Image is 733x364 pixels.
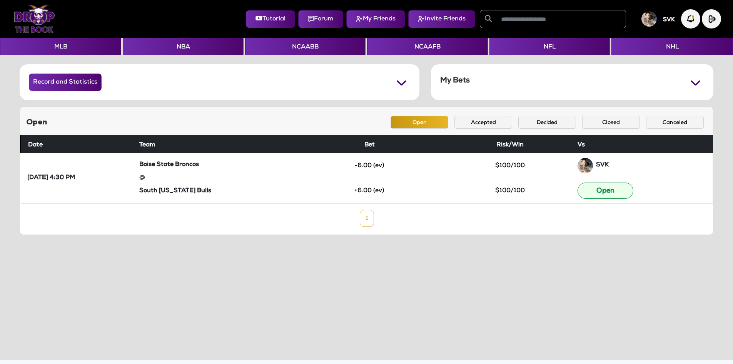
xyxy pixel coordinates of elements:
button: +6.00 (ev) [341,184,398,197]
th: Vs [574,135,713,153]
button: Forum [298,10,343,28]
strong: SVK [596,162,609,168]
button: $100/100 [481,159,539,172]
strong: South [US_STATE] Bulls [139,188,211,194]
strong: Boise State Broncos [139,162,199,168]
img: GGTJwxpDP8f4YzxztqnhC4AAAAASUVORK5CYII= [578,158,593,173]
button: Record and Statistics [29,74,102,91]
button: NHL [611,38,733,55]
button: Tutorial [246,10,295,28]
button: Canceled [646,116,704,129]
button: NFL [489,38,610,55]
button: -6.00 (ev) [341,159,398,172]
img: Notification [681,9,700,29]
th: Risk/Win [446,135,574,153]
th: Bet [293,135,446,153]
h5: SVK [663,17,675,23]
button: Invite Friends [408,10,475,28]
button: Open [391,116,448,129]
button: Closed [582,116,640,129]
button: Decided [518,116,576,129]
h5: My Bets [440,76,470,86]
th: Date [21,135,136,153]
a: 1 [360,210,374,227]
button: NBA [123,38,243,55]
div: @ [139,171,290,186]
th: Team [136,135,293,153]
button: Accepted [454,116,512,129]
button: My Friends [346,10,405,28]
strong: [DATE] 4:30 PM [27,174,75,183]
img: Logo [14,5,55,33]
button: Open [578,183,633,199]
button: NCAAFB [367,38,488,55]
button: NCAABB [245,38,366,55]
h5: Open [26,118,47,127]
img: User [641,11,657,27]
button: $100/100 [481,184,539,197]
